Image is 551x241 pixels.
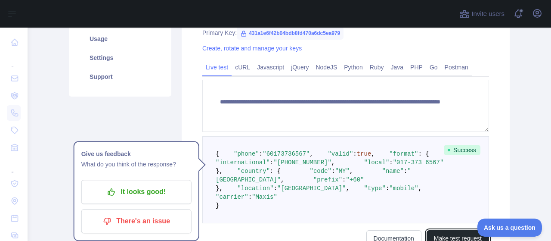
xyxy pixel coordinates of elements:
[335,168,350,175] span: "MY"
[254,60,288,74] a: Javascript
[331,168,335,175] span: :
[353,150,356,157] span: :
[270,168,281,175] span: : {
[270,159,273,166] span: :
[346,176,364,183] span: "+60"
[252,194,277,200] span: "Maxis"
[216,194,248,200] span: "carrier"
[387,60,407,74] a: Java
[234,150,259,157] span: "phone"
[7,52,21,69] div: ...
[393,159,444,166] span: "017-373 6567"
[310,168,331,175] span: "code"
[81,180,192,204] button: It looks good!
[341,60,366,74] a: Python
[273,159,331,166] span: "[PHONE_NUMBER]"
[364,159,389,166] span: "local"
[237,168,270,175] span: "country"
[79,67,161,86] a: Support
[404,168,407,175] span: :
[216,185,223,192] span: },
[328,150,353,157] span: "valid"
[216,168,223,175] span: },
[386,185,389,192] span: :
[389,150,418,157] span: "format"
[88,214,185,228] p: There's an issue
[216,159,270,166] span: "international"
[364,185,386,192] span: "type"
[418,150,429,157] span: : {
[263,150,310,157] span: "60173736567"
[259,150,263,157] span: :
[331,159,335,166] span: ,
[441,60,472,74] a: Postman
[357,150,371,157] span: true
[407,60,426,74] a: PHP
[81,209,192,233] button: There's an issue
[202,60,232,74] a: Live test
[342,176,346,183] span: :
[312,60,341,74] a: NodeJS
[79,29,161,48] a: Usage
[389,159,393,166] span: :
[313,176,342,183] span: "prefix"
[216,150,219,157] span: {
[202,28,489,37] div: Primary Key:
[288,60,312,74] a: jQuery
[273,185,277,192] span: :
[471,9,505,19] span: Invite users
[366,60,387,74] a: Ruby
[237,185,273,192] span: "location"
[444,145,480,155] span: Success
[7,157,21,174] div: ...
[248,194,252,200] span: :
[350,168,353,175] span: ,
[81,149,192,159] h1: Give us feedback
[389,185,418,192] span: "mobile"
[281,176,284,183] span: ,
[88,185,185,199] p: It looks good!
[232,60,254,74] a: cURL
[237,27,344,40] span: 431a1e6f42b04bdb8fd470a6dc5ea979
[346,185,349,192] span: ,
[277,185,346,192] span: "[GEOGRAPHIC_DATA]"
[79,48,161,67] a: Settings
[371,150,375,157] span: ,
[202,45,302,52] a: Create, rotate and manage your keys
[458,7,506,21] button: Invite users
[81,159,192,169] p: What do you think of the response?
[477,219,542,237] iframe: Toggle Customer Support
[426,60,441,74] a: Go
[216,202,219,209] span: }
[418,185,422,192] span: ,
[310,150,313,157] span: ,
[382,168,404,175] span: "name"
